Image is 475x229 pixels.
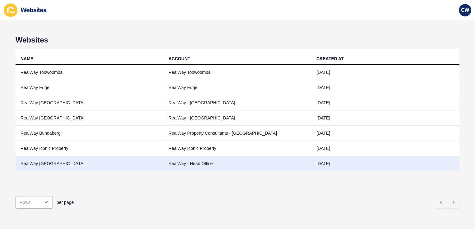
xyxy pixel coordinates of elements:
td: [DATE] [311,141,459,156]
td: RealWay Toowoomba [16,65,164,80]
td: [DATE] [311,95,459,110]
td: RealWay - [GEOGRAPHIC_DATA] [164,95,311,110]
td: RealWay [GEOGRAPHIC_DATA] [16,156,164,171]
td: RealWay [GEOGRAPHIC_DATA] [16,110,164,126]
td: [DATE] [311,110,459,126]
td: RealWay Iconic Property [164,141,311,156]
h1: Websites [16,36,459,44]
td: RealWay Iconic Property [16,141,164,156]
td: [DATE] [311,80,459,95]
td: [DATE] [311,126,459,141]
div: open menu [16,196,53,209]
td: RealWay Edge [16,80,164,95]
td: [DATE] [311,65,459,80]
div: CREATED AT [316,56,344,62]
td: RealWay - [GEOGRAPHIC_DATA] [164,110,311,126]
span: per page [57,199,74,205]
td: RealWay [GEOGRAPHIC_DATA] [16,95,164,110]
td: RealWay - Head Office [164,156,311,171]
td: RealWay Toowoomba [164,65,311,80]
div: NAME [21,56,33,62]
div: ACCOUNT [168,56,190,62]
td: RealWay Edge [164,80,311,95]
span: CW [461,7,469,13]
td: RealWay Property Consultants - [GEOGRAPHIC_DATA] [164,126,311,141]
td: [DATE] [311,156,459,171]
td: RealWay Bundaberg [16,126,164,141]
